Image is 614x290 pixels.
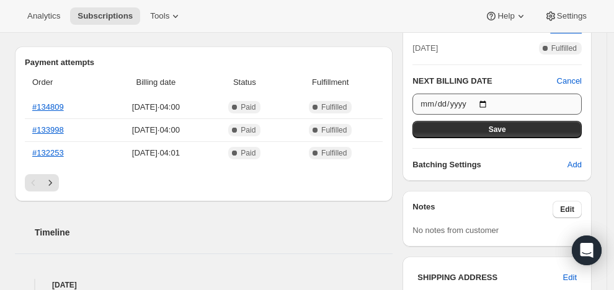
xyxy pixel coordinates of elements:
[563,271,577,284] span: Edit
[412,226,499,235] span: No notes from customer
[241,125,256,135] span: Paid
[25,56,383,69] h2: Payment attempts
[35,226,393,239] h2: Timeline
[553,201,582,218] button: Edit
[321,148,347,158] span: Fulfilled
[27,11,60,21] span: Analytics
[32,148,64,157] a: #132253
[412,42,438,55] span: [DATE]
[42,174,59,191] button: Next
[560,204,574,214] span: Edit
[108,76,203,89] span: Billing date
[412,159,567,171] h6: Batching Settings
[25,174,383,191] nav: Pagination
[412,121,582,138] button: Save
[551,43,577,53] span: Fulfilled
[557,11,587,21] span: Settings
[412,201,553,218] h3: Notes
[556,268,584,288] button: Edit
[70,7,140,25] button: Subscriptions
[497,11,514,21] span: Help
[241,148,256,158] span: Paid
[557,75,582,87] button: Cancel
[285,76,375,89] span: Fulfillment
[32,125,64,134] a: #133998
[241,102,256,112] span: Paid
[143,7,189,25] button: Tools
[108,124,203,136] span: [DATE] · 04:00
[321,102,347,112] span: Fulfilled
[417,271,563,284] h3: SHIPPING ADDRESS
[211,76,278,89] span: Status
[20,7,68,25] button: Analytics
[572,235,602,265] div: Open Intercom Messenger
[25,69,104,96] th: Order
[78,11,133,21] span: Subscriptions
[489,125,506,134] span: Save
[108,147,203,159] span: [DATE] · 04:01
[108,101,203,113] span: [DATE] · 04:00
[537,7,594,25] button: Settings
[321,125,347,135] span: Fulfilled
[478,7,534,25] button: Help
[32,102,64,112] a: #134809
[150,11,169,21] span: Tools
[560,155,589,175] button: Add
[567,159,582,171] span: Add
[412,75,556,87] h2: NEXT BILLING DATE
